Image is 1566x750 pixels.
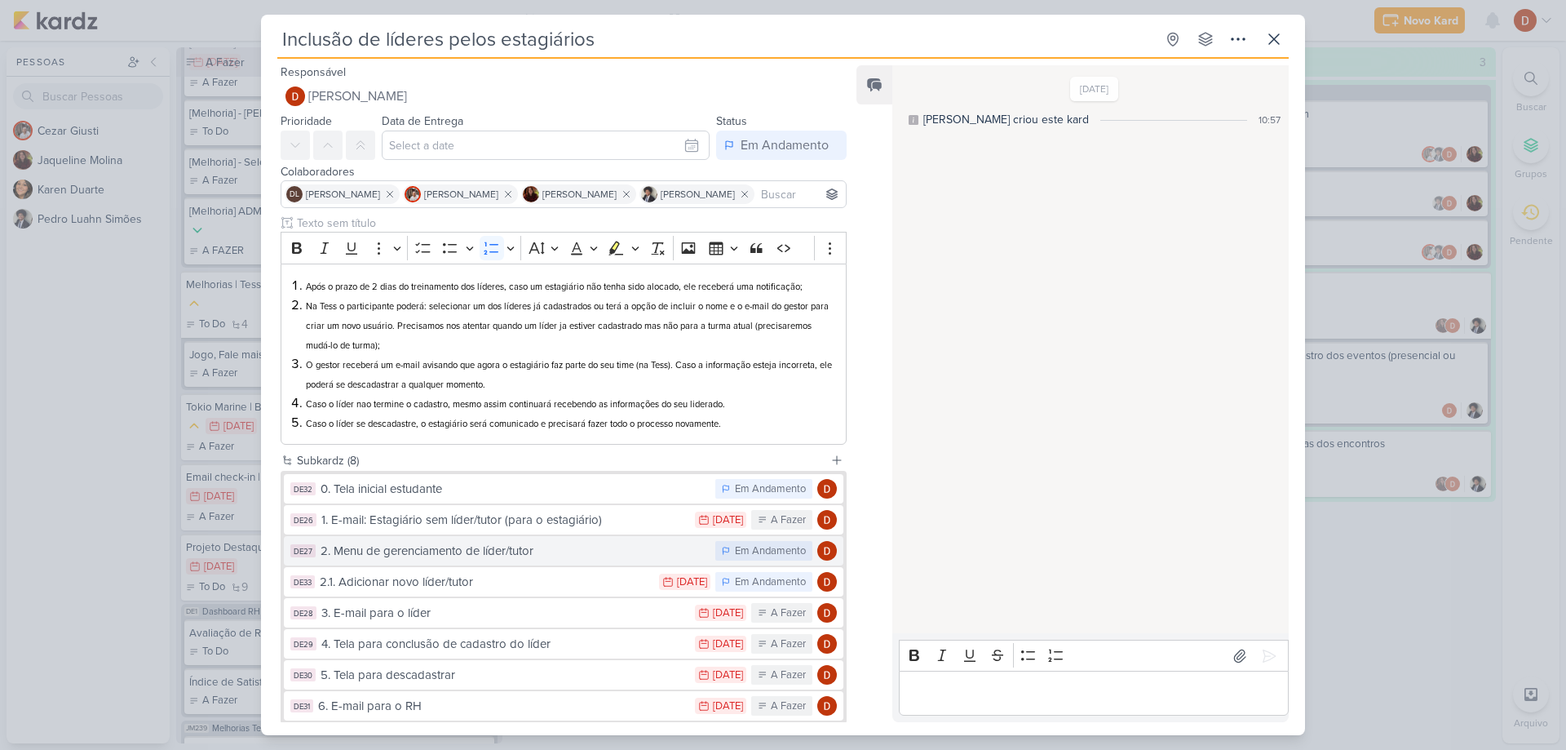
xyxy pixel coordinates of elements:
div: Em Andamento [741,135,829,155]
div: DE30 [290,668,316,681]
div: [DATE] [677,577,707,588]
div: DE29 [290,637,316,650]
img: Davi Elias Teixeira [817,572,837,592]
button: [PERSON_NAME] [281,82,847,111]
div: A Fazer [771,606,806,622]
label: Prioridade [281,114,332,128]
div: DE31 [290,699,313,712]
img: Davi Elias Teixeira [817,479,837,499]
div: 4. Tela para conclusão de cadastro do líder [321,635,687,654]
div: [PERSON_NAME] criou este kard [923,111,1089,128]
div: 1. E-mail: Estagiário sem líder/tutor (para o estagiário) [321,511,687,530]
img: Cezar Giusti [405,186,421,202]
label: Responsável [281,65,346,79]
label: Status [716,114,747,128]
input: Select a date [382,131,710,160]
div: DE33 [290,575,315,588]
div: Em Andamento [735,575,806,591]
button: DE26 1. E-mail: Estagiário sem líder/tutor (para o estagiário) [DATE] A Fazer [284,505,843,535]
div: A Fazer [771,513,806,529]
span: O gestor receberá um e-mail avisando que agora o estagiário faz parte do seu time (na Tess). Caso... [306,360,832,390]
img: Davi Elias Teixeira [817,665,837,685]
button: DE32 0. Tela inicial estudante Em Andamento [284,474,843,504]
div: [DATE] [713,515,743,526]
div: Danilo Leite [286,186,303,202]
div: Subkardz (8) [297,452,824,469]
label: Data de Entrega [382,114,463,128]
img: Davi Elias Teixeira [817,541,837,561]
button: DE33 2.1. Adicionar novo líder/tutor [DATE] Em Andamento [284,567,843,597]
button: DE29 4. Tela para conclusão de cadastro do líder [DATE] A Fazer [284,629,843,659]
span: [PERSON_NAME] [542,187,617,202]
div: Em Andamento [735,482,806,498]
span: Na Tess o participante poderá: selecionar um dos líderes já cadastrados ou terá a opção de inclui... [306,301,829,351]
button: DE30 5. Tela para descadastrar [DATE] A Fazer [284,660,843,690]
div: 2.1. Adicionar novo líder/tutor [320,573,651,592]
span: [PERSON_NAME] [308,87,407,106]
img: Davi Elias Teixeira [817,634,837,654]
span: [PERSON_NAME] [661,187,735,202]
input: Kard Sem Título [277,24,1155,54]
div: Editor editing area: main [899,671,1289,716]
input: Buscar [758,184,843,204]
button: DE31 6. E-mail para o RH [DATE] A Fazer [284,691,843,721]
div: DE27 [290,544,316,557]
div: 10:57 [1259,113,1281,127]
div: DE32 [290,482,316,495]
img: Pedro Luahn Simões [641,186,657,202]
img: Jaqueline Molina [523,186,539,202]
div: Editor toolbar [899,640,1289,672]
div: 6. E-mail para o RH [318,697,687,716]
div: 3. E-mail para o líder [321,604,687,623]
img: Davi Elias Teixeira [817,696,837,716]
button: Em Andamento [716,131,847,160]
div: Colaboradores [281,163,847,180]
input: Texto sem título [294,215,847,232]
img: Davi Elias Teixeira [817,603,837,623]
div: A Fazer [771,668,806,684]
div: Editor editing area: main [281,264,847,446]
span: Após o prazo de 2 dias do treinamento dos líderes, caso um estagiário não tenha sido alocado, ele... [306,282,803,292]
span: Caso o líder nao termine o cadastro, mesmo assim continuará recebendo as informações do seu lider... [306,399,725,410]
div: [DATE] [713,701,743,712]
div: [DATE] [713,608,743,619]
img: Davi Elias Teixeira [817,510,837,530]
div: DE26 [290,513,316,526]
span: Caso o líder se descadastre, o estagiário será comunicado e precisará fazer todo o processo novam... [306,419,721,429]
div: [DATE] [713,639,743,650]
div: A Fazer [771,699,806,715]
div: 2. Menu de gerenciamento de líder/tutor [321,542,707,561]
span: [PERSON_NAME] [306,187,380,202]
div: 5. Tela para descadastrar [321,666,687,685]
img: Davi Elias Teixeira [285,87,305,106]
div: Editor toolbar [281,232,847,264]
span: [PERSON_NAME] [424,187,498,202]
p: DL [290,191,299,199]
div: DE28 [290,606,316,619]
button: DE28 3. E-mail para o líder [DATE] A Fazer [284,598,843,628]
div: [DATE] [713,670,743,681]
div: A Fazer [771,637,806,653]
div: Em Andamento [735,544,806,560]
div: 0. Tela inicial estudante [321,480,707,499]
button: DE27 2. Menu de gerenciamento de líder/tutor Em Andamento [284,536,843,566]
